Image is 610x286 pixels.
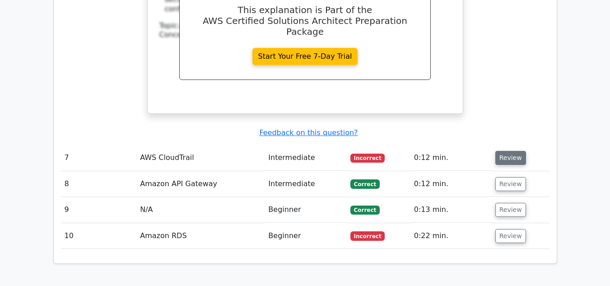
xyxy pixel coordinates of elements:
div: Topic: [159,21,451,31]
span: Incorrect [350,154,385,163]
div: Concept: [159,30,451,40]
td: Amazon API Gateway [136,171,265,197]
td: N/A [136,197,265,223]
td: Beginner [265,197,346,223]
td: Beginner [265,223,346,249]
td: Intermediate [265,171,346,197]
a: Feedback on this question? [259,128,358,137]
button: Review [495,203,526,217]
td: Amazon RDS [136,223,265,249]
td: AWS CloudTrail [136,145,265,171]
td: 9 [61,197,137,223]
td: 7 [61,145,137,171]
span: Correct [350,179,380,188]
button: Review [495,177,526,191]
td: 10 [61,223,137,249]
td: 8 [61,171,137,197]
span: Correct [350,206,380,215]
td: 0:13 min. [410,197,492,223]
a: Start Your Free 7-Day Trial [252,48,358,65]
td: 0:22 min. [410,223,492,249]
button: Review [495,229,526,243]
td: 0:12 min. [410,145,492,171]
span: Incorrect [350,231,385,240]
td: 0:12 min. [410,171,492,197]
td: Intermediate [265,145,346,171]
button: Review [495,151,526,165]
